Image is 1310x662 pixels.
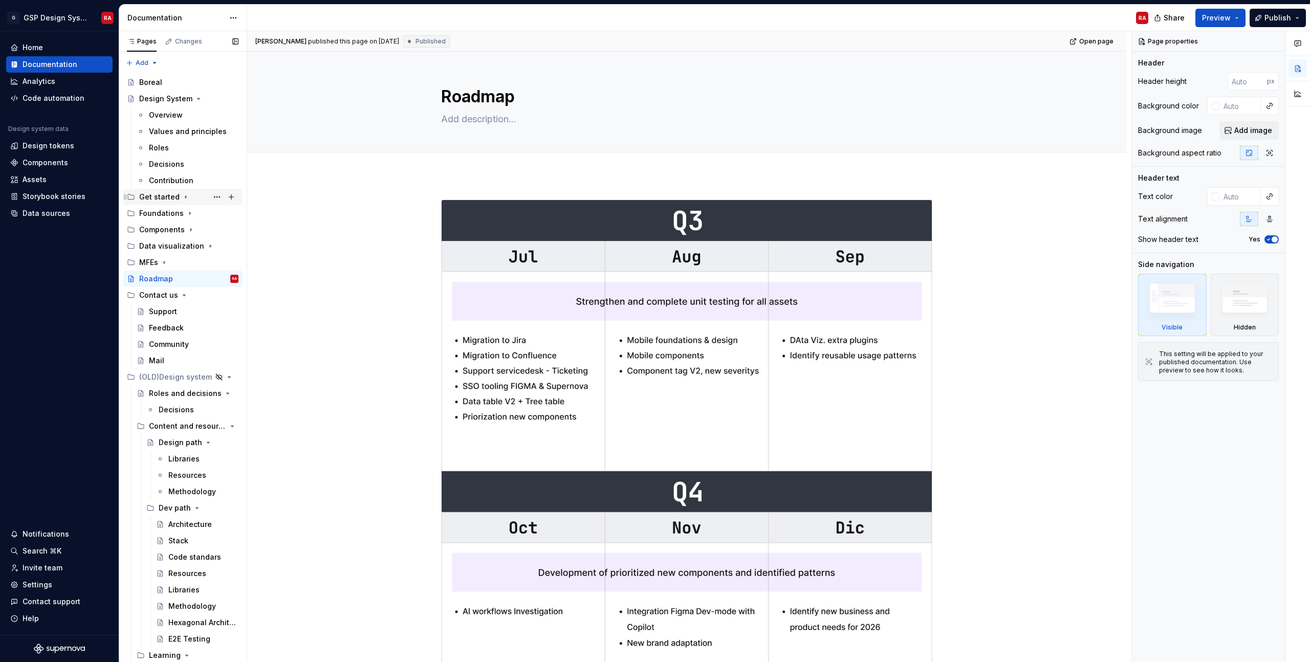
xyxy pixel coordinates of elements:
[1159,350,1272,374] div: This setting will be applied to your published documentation. Use preview to see how it looks.
[149,339,189,349] div: Community
[1138,173,1180,183] div: Header text
[6,171,113,188] a: Assets
[168,470,206,480] div: Resources
[133,303,243,320] a: Support
[1228,72,1267,91] input: Auto
[149,175,193,186] div: Contribution
[152,516,243,533] a: Architecture
[1066,34,1118,49] a: Open page
[139,208,184,218] div: Foundations
[152,451,243,467] a: Libraries
[1138,148,1221,158] div: Background aspect ratio
[1079,37,1113,46] span: Open page
[159,503,191,513] div: Dev path
[439,84,930,109] textarea: Roadmap
[152,549,243,565] a: Code standars
[133,123,243,140] a: Values and principles
[159,437,202,448] div: Design path
[133,418,243,434] div: Content and resources
[1138,191,1173,202] div: Text color
[1138,58,1164,68] div: Header
[139,94,192,104] div: Design System
[6,188,113,205] a: Storybook stories
[1149,9,1191,27] button: Share
[23,59,77,70] div: Documentation
[6,610,113,627] button: Help
[1138,234,1198,245] div: Show header text
[23,42,43,53] div: Home
[168,601,216,611] div: Methodology
[149,110,183,120] div: Overview
[123,254,243,271] div: MFEs
[142,434,243,451] a: Design path
[127,37,157,46] div: Pages
[168,568,206,579] div: Resources
[416,37,446,46] span: Published
[1202,13,1231,23] span: Preview
[1138,259,1194,270] div: Side navigation
[1219,97,1261,115] input: Auto
[6,577,113,593] a: Settings
[139,77,162,87] div: Boreal
[136,59,148,67] span: Add
[6,39,113,56] a: Home
[1138,214,1188,224] div: Text alignment
[123,56,161,70] button: Add
[7,12,19,24] div: G
[1267,77,1275,85] p: px
[149,356,164,366] div: Mail
[23,76,55,86] div: Analytics
[123,369,243,385] div: (OLD)Design system
[123,271,243,287] a: RoadmapRA
[149,421,226,431] div: Content and resources
[168,454,200,464] div: Libraries
[23,191,85,202] div: Storybook stories
[142,500,243,516] div: Dev path
[23,529,69,539] div: Notifications
[149,323,184,333] div: Feedback
[23,208,70,218] div: Data sources
[6,526,113,542] button: Notifications
[6,90,113,106] a: Code automation
[139,274,173,284] div: Roadmap
[149,650,181,660] div: Learning
[23,580,52,590] div: Settings
[133,140,243,156] a: Roles
[168,617,236,628] div: Hexagonal Architecture (FE perspective)
[6,593,113,610] button: Contact support
[152,483,243,500] a: Methodology
[34,644,85,654] a: Supernova Logo
[152,565,243,582] a: Resources
[123,287,243,303] div: Contact us
[133,385,243,402] a: Roles and decisions
[168,536,188,546] div: Stack
[139,241,204,251] div: Data visualization
[139,290,178,300] div: Contact us
[139,257,158,268] div: MFEs
[142,402,243,418] a: Decisions
[1219,121,1279,140] button: Add image
[123,238,243,254] div: Data visualization
[133,107,243,123] a: Overview
[1234,323,1256,332] div: Hidden
[255,37,307,46] span: [PERSON_NAME]
[168,487,216,497] div: Methodology
[123,91,243,107] a: Design System
[2,7,117,29] button: GGSP Design SystemRA
[168,519,212,529] div: Architecture
[1138,101,1199,111] div: Background color
[1138,274,1207,336] div: Visible
[23,174,47,185] div: Assets
[24,13,89,23] div: GSP Design System
[123,74,243,91] a: Boreal
[139,192,180,202] div: Get started
[104,14,112,22] div: RA
[127,13,224,23] div: Documentation
[168,552,221,562] div: Code standars
[168,585,200,595] div: Libraries
[1139,14,1146,22] div: RA
[123,189,243,205] div: Get started
[1138,76,1187,86] div: Header height
[23,613,39,624] div: Help
[1195,9,1246,27] button: Preview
